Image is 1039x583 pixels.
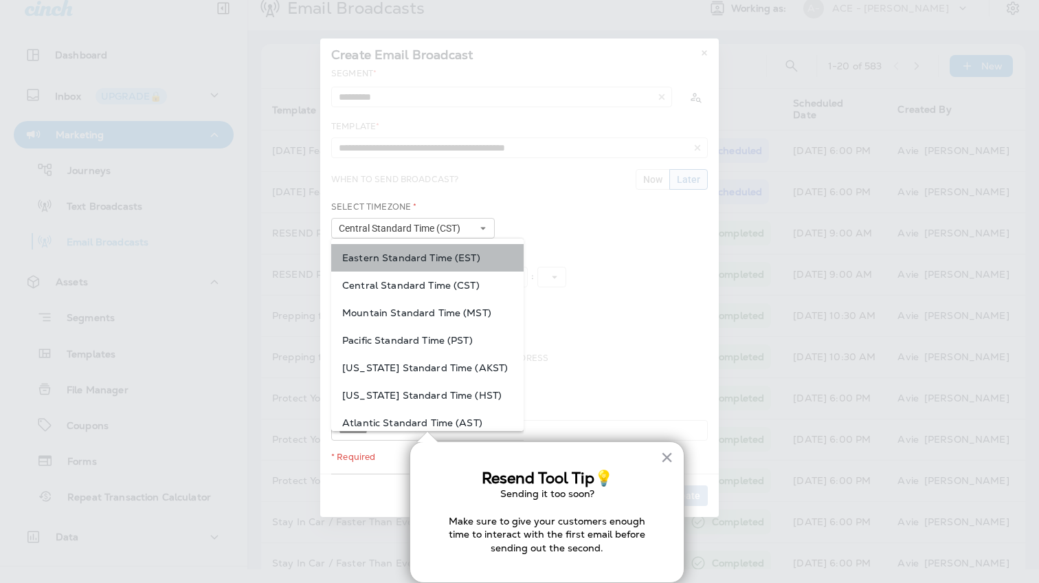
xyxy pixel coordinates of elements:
[331,452,708,463] div: * Required
[342,307,513,318] span: Mountain Standard Time (MST)
[342,335,513,346] span: Pacific Standard Time (PST)
[342,390,513,401] span: [US_STATE] Standard Time (HST)
[331,201,416,212] label: Select Timezone
[339,223,466,234] span: Central Standard Time (CST)
[660,446,673,468] button: Close
[438,487,656,501] p: Sending it too soon?
[342,280,513,291] span: Central Standard Time (CST)
[438,515,656,555] p: Make sure to give your customers enough time to interact with the first email before sending out ...
[438,470,656,487] h3: Resend Tool Tip💡
[342,362,513,373] span: [US_STATE] Standard Time (AKST)
[342,417,513,428] span: Atlantic Standard Time (AST)
[342,252,513,263] span: Eastern Standard Time (EST)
